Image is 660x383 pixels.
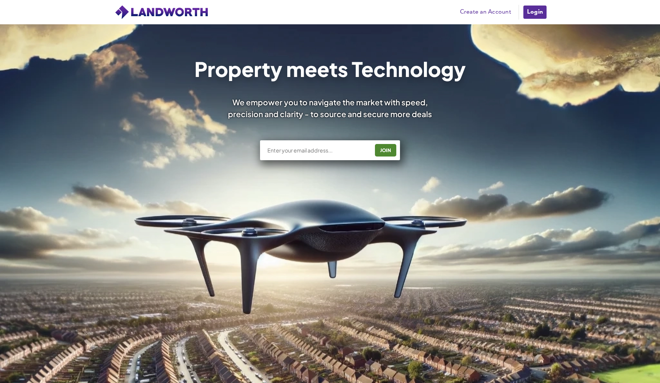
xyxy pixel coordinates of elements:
a: Create an Account [456,7,515,18]
input: Enter your email address... [267,147,369,154]
button: JOIN [375,144,396,157]
div: We empower you to navigate the market with speed, precision and clarity - to source and secure mo... [218,96,442,119]
a: Login [523,5,547,20]
div: JOIN [377,144,394,156]
h1: Property meets Technology [194,59,466,79]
